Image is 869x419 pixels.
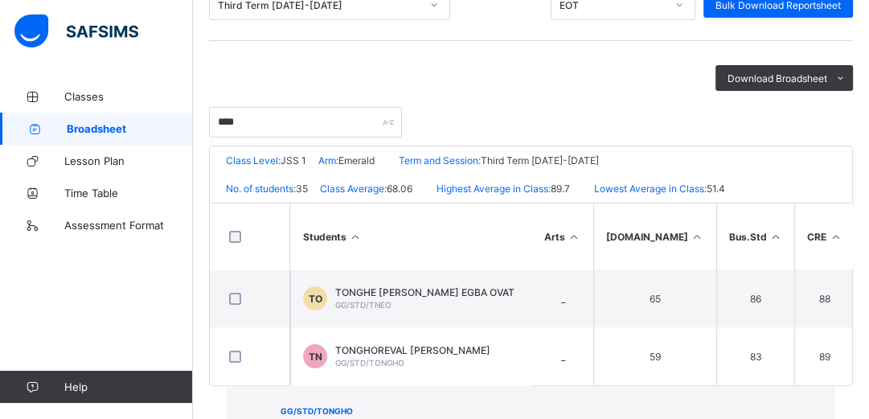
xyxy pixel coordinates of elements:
span: 68.06 [387,183,412,195]
span: Lowest Average in Class: [594,183,707,195]
th: [DOMAIN_NAME] [593,203,716,269]
span: GG/STD/TONGHO [335,358,404,368]
span: 51.4 [707,183,725,195]
td: 65 [593,269,716,327]
span: JSS 1 [281,154,306,166]
span: GG/STD/TNEO [335,300,391,310]
td: 59 [593,327,716,385]
span: GG/STD/TONGHO [281,406,520,416]
span: Highest Average in Class: [437,183,551,195]
th: Bus.Std [716,203,795,269]
i: Sort in Ascending Order [568,231,581,243]
span: Assessment Format [64,219,193,232]
span: 35 [296,183,308,195]
span: Emerald [338,154,375,166]
span: Download Broadsheet [728,72,827,84]
span: No. of students: [226,183,296,195]
span: Broadsheet [67,122,193,135]
i: Sort in Ascending Order [769,231,783,243]
td: 88 [794,269,855,327]
i: Sort in Ascending Order [829,231,842,243]
img: safsims [14,14,138,48]
th: CRE [794,203,855,269]
span: Arm: [318,154,338,166]
span: TONGHE [PERSON_NAME] EGBA OVAT [335,286,514,298]
td: 83 [716,327,795,385]
span: Class Average: [320,183,387,195]
th: Arts [531,203,593,269]
span: TN [309,351,322,363]
th: Students [290,203,531,269]
span: TO [309,293,322,305]
span: Time Table [64,187,193,199]
span: TONGHOREVAL [PERSON_NAME] [335,344,490,356]
i: Sort in Ascending Order [691,231,704,243]
i: Sort Ascending [349,231,363,243]
td: _ [531,269,593,327]
td: _ [531,327,593,385]
td: 89 [794,327,855,385]
span: Lesson Plan [64,154,193,167]
span: Help [64,380,192,393]
span: Third Term [DATE]-[DATE] [481,154,599,166]
span: 89.7 [551,183,570,195]
td: 86 [716,269,795,327]
span: Classes [64,90,193,103]
span: Term and Session: [399,154,481,166]
span: Class Level: [226,154,281,166]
